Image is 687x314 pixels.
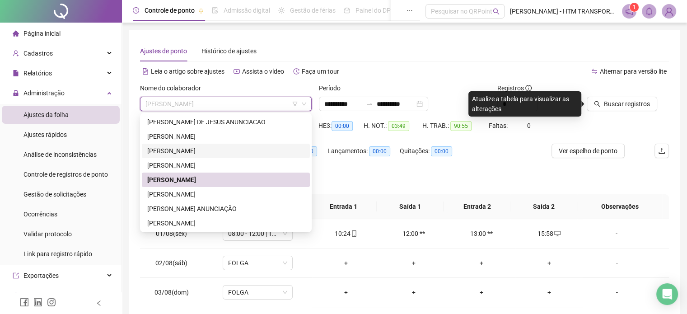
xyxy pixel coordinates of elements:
span: Link para registro rápido [23,250,92,258]
div: [PERSON_NAME] ANUNCIAÇÃO [147,204,304,214]
span: Observações [584,202,655,211]
span: Gestão de férias [290,7,336,14]
span: file-done [212,7,218,14]
span: Exportações [23,272,59,279]
div: Lançamentos: [327,146,400,156]
span: swap-right [366,100,373,108]
span: sun [278,7,285,14]
span: left [96,300,102,306]
span: Faltas: [489,122,509,129]
span: upload [658,147,665,155]
span: Página inicial [23,30,61,37]
span: dashboard [344,7,350,14]
span: Histórico de ajustes [201,47,257,55]
div: IVAN PEREIRA SOARES [142,129,310,144]
div: HE 3: [318,121,364,131]
span: home [13,30,19,37]
div: 15:58 [523,229,576,239]
span: Cadastros [23,50,53,57]
span: Ajustes de ponto [140,47,187,55]
span: user-add [13,50,19,56]
div: + [523,258,576,268]
div: Open Intercom Messenger [656,283,678,305]
span: info-circle [525,85,532,91]
span: Análise de inconsistências [23,151,97,158]
div: - [590,258,643,268]
span: 00:00 [369,146,390,156]
span: FOLGA [228,286,287,299]
span: Alternar para versão lite [600,68,667,75]
div: MAURO ERCILIO ALVES DA SILVA [142,158,310,173]
span: search [594,101,600,107]
div: [PERSON_NAME] [147,189,304,199]
span: 08:00 - 12:00 | 13:00 - 17:00 [228,227,287,240]
div: [PERSON_NAME] [147,218,304,228]
div: - [590,287,643,297]
span: 1 [633,4,636,10]
span: Faça um tour [302,68,339,75]
span: [PERSON_NAME] - HTM TRANSPORTES DE CARGAS E MUDANCAS LTDA [510,6,617,16]
div: - [590,229,643,239]
span: file-text [142,68,149,75]
span: Integrações [23,292,57,299]
div: [PERSON_NAME] [147,146,304,156]
span: ellipsis [407,7,413,14]
th: Entrada 2 [444,194,510,219]
span: 02/08(sáb) [155,259,187,267]
span: Assista o vídeo [242,68,284,75]
span: Ocorrências [23,211,57,218]
div: + [319,287,373,297]
span: Buscar registros [604,99,650,109]
span: 01/08(sex) [156,230,187,237]
label: Nome do colaborador [140,83,207,93]
th: Saída 2 [510,194,577,219]
span: PAULO SERGIO LIMA DOS SANTOS [145,97,306,111]
span: Gestão de solicitações [23,191,86,198]
span: Registros [497,83,532,93]
div: [PERSON_NAME] [147,175,304,185]
img: 87693 [662,5,676,18]
span: Painel do DP [355,7,391,14]
div: + [319,258,373,268]
div: JORGE PORFIRIO COSTA [142,144,310,158]
span: Ajustes da folha [23,111,69,118]
span: Relatórios [23,70,52,77]
span: Leia o artigo sobre ajustes [151,68,224,75]
div: H. NOT.: [364,121,422,131]
span: pushpin [198,8,204,14]
span: Admissão digital [224,7,270,14]
div: H. TRAB.: [422,121,488,131]
span: search [493,8,500,15]
span: FOLGA [228,256,287,270]
span: Controle de ponto [145,7,195,14]
div: [PERSON_NAME] [147,160,304,170]
span: 00:00 [332,121,353,131]
span: desktop [553,230,561,237]
div: SONIA CERQUEIRA SANTOS ANUNCIAÇÃO [142,202,310,216]
div: + [455,287,508,297]
div: 10:24 [319,229,373,239]
span: 90:55 [450,121,472,131]
th: Entrada 1 [310,194,377,219]
span: history [293,68,299,75]
span: linkedin [33,298,42,307]
button: Buscar registros [587,97,657,111]
div: + [455,258,508,268]
span: swap [591,68,598,75]
th: Saída 1 [377,194,444,219]
span: notification [625,7,633,15]
div: + [387,287,440,297]
span: Validar protocolo [23,230,72,238]
span: Controle de registros de ponto [23,171,108,178]
span: Administração [23,89,65,97]
span: facebook [20,298,29,307]
span: 00:00 [431,146,452,156]
span: filter [292,101,298,107]
span: clock-circle [133,7,139,14]
div: [PERSON_NAME] DE JESUS ANUNCIACAO [147,117,304,127]
div: + [523,287,576,297]
span: mobile [350,230,357,237]
div: AILTON BARROS DE JESUS ANUNCIACAO [142,115,310,129]
span: 03:49 [388,121,409,131]
div: UELSON MOREIRA DE SOUZA [142,216,310,230]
